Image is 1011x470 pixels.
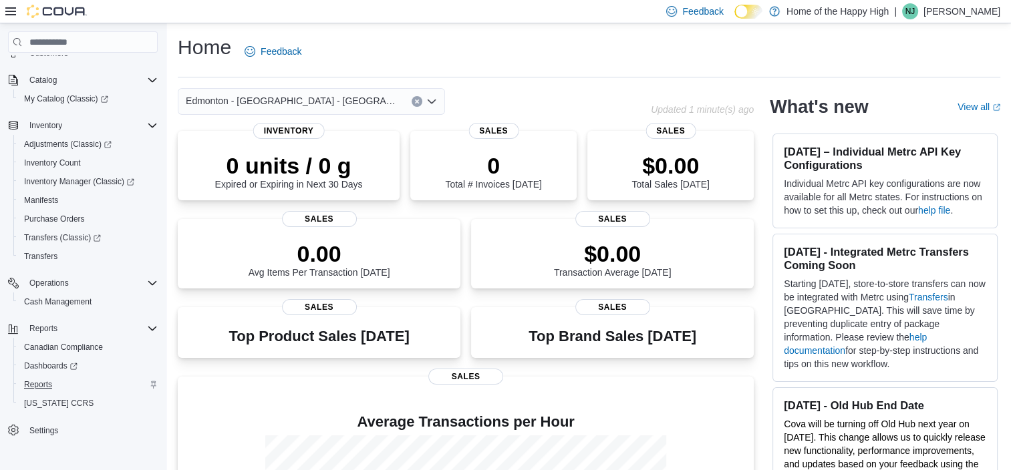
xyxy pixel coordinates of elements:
span: Reports [24,379,52,390]
h1: Home [178,34,231,61]
a: Transfers (Classic) [19,230,106,246]
a: My Catalog (Classic) [19,91,114,107]
span: Catalog [29,75,57,85]
a: View allExternal link [958,101,1000,112]
button: Inventory [24,117,67,134]
span: My Catalog (Classic) [24,93,108,104]
span: Sales [645,123,696,139]
h3: [DATE] - Old Hub End Date [784,399,986,412]
button: Transfers [13,247,163,266]
a: [US_STATE] CCRS [19,395,99,411]
button: Reports [24,320,63,336]
span: Dashboards [19,358,158,374]
img: Cova [27,5,87,18]
a: Inventory Manager (Classic) [19,174,140,190]
span: Inventory Count [24,158,81,168]
a: Purchase Orders [19,211,90,227]
a: Reports [19,377,57,393]
span: Sales [575,211,650,227]
a: My Catalog (Classic) [13,89,163,108]
span: Inventory [29,120,62,131]
button: Settings [3,421,163,440]
a: Transfers [19,248,63,264]
span: Reports [24,320,158,336]
div: Expired or Expiring in Next 30 Days [215,152,363,190]
span: Purchase Orders [24,214,85,224]
span: Feedback [261,45,301,58]
p: Updated 1 minute(s) ago [651,104,754,115]
button: Inventory [3,116,163,135]
h3: [DATE] – Individual Metrc API Key Configurations [784,145,986,172]
h4: Average Transactions per Hour [188,414,743,430]
span: Settings [24,422,158,439]
h3: [DATE] - Integrated Metrc Transfers Coming Soon [784,245,986,272]
span: Manifests [19,192,158,208]
span: Inventory Manager (Classic) [19,174,158,190]
span: Cash Management [19,294,158,310]
a: Dashboards [19,358,83,374]
span: Reports [29,323,57,334]
a: Inventory Count [19,155,86,171]
div: Nissy John [902,3,918,19]
a: Dashboards [13,357,163,375]
p: Starting [DATE], store-to-store transfers can now be integrated with Metrc using in [GEOGRAPHIC_D... [784,277,986,371]
button: Operations [24,275,74,291]
a: help file [918,205,950,216]
span: Transfers (Classic) [19,230,158,246]
h2: What's new [770,96,868,117]
span: Sales [575,299,650,315]
p: Individual Metrc API key configurations are now available for all Metrc states. For instructions ... [784,177,986,217]
span: Sales [428,369,503,385]
span: Operations [29,278,69,288]
span: Transfers [19,248,158,264]
button: Clear input [412,96,422,107]
span: Transfers (Classic) [24,232,101,243]
span: Manifests [24,195,58,206]
span: Purchase Orders [19,211,158,227]
span: Canadian Compliance [19,339,158,355]
span: Adjustments (Classic) [19,136,158,152]
span: NJ [905,3,915,19]
p: $0.00 [554,240,672,267]
span: Inventory [24,117,158,134]
span: Dashboards [24,361,78,371]
span: Reports [19,377,158,393]
span: Edmonton - [GEOGRAPHIC_DATA] - [GEOGRAPHIC_DATA] [186,93,398,109]
span: Settings [29,425,58,436]
p: | [894,3,897,19]
a: Adjustments (Classic) [19,136,117,152]
span: Operations [24,275,158,291]
a: Settings [24,423,63,439]
input: Dark Mode [734,5,762,19]
span: [US_STATE] CCRS [24,398,94,409]
button: Open list of options [426,96,437,107]
span: Sales [282,211,357,227]
div: Total Sales [DATE] [631,152,709,190]
div: Total # Invoices [DATE] [445,152,541,190]
button: Catalog [24,72,62,88]
span: Sales [468,123,519,139]
button: [US_STATE] CCRS [13,394,163,413]
span: Sales [282,299,357,315]
button: Purchase Orders [13,210,163,228]
span: Inventory Manager (Classic) [24,176,134,187]
div: Transaction Average [DATE] [554,240,672,278]
button: Reports [3,319,163,338]
button: Catalog [3,71,163,89]
a: Inventory Manager (Classic) [13,172,163,191]
p: 0.00 [249,240,390,267]
button: Reports [13,375,163,394]
span: Inventory Count [19,155,158,171]
button: Canadian Compliance [13,338,163,357]
button: Inventory Count [13,154,163,172]
p: 0 [445,152,541,179]
span: Canadian Compliance [24,342,103,352]
p: $0.00 [631,152,709,179]
button: Operations [3,274,163,292]
span: Catalog [24,72,158,88]
span: Adjustments (Classic) [24,139,112,150]
span: Cash Management [24,296,92,307]
button: Manifests [13,191,163,210]
p: Home of the Happy High [786,3,889,19]
span: Inventory [253,123,325,139]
